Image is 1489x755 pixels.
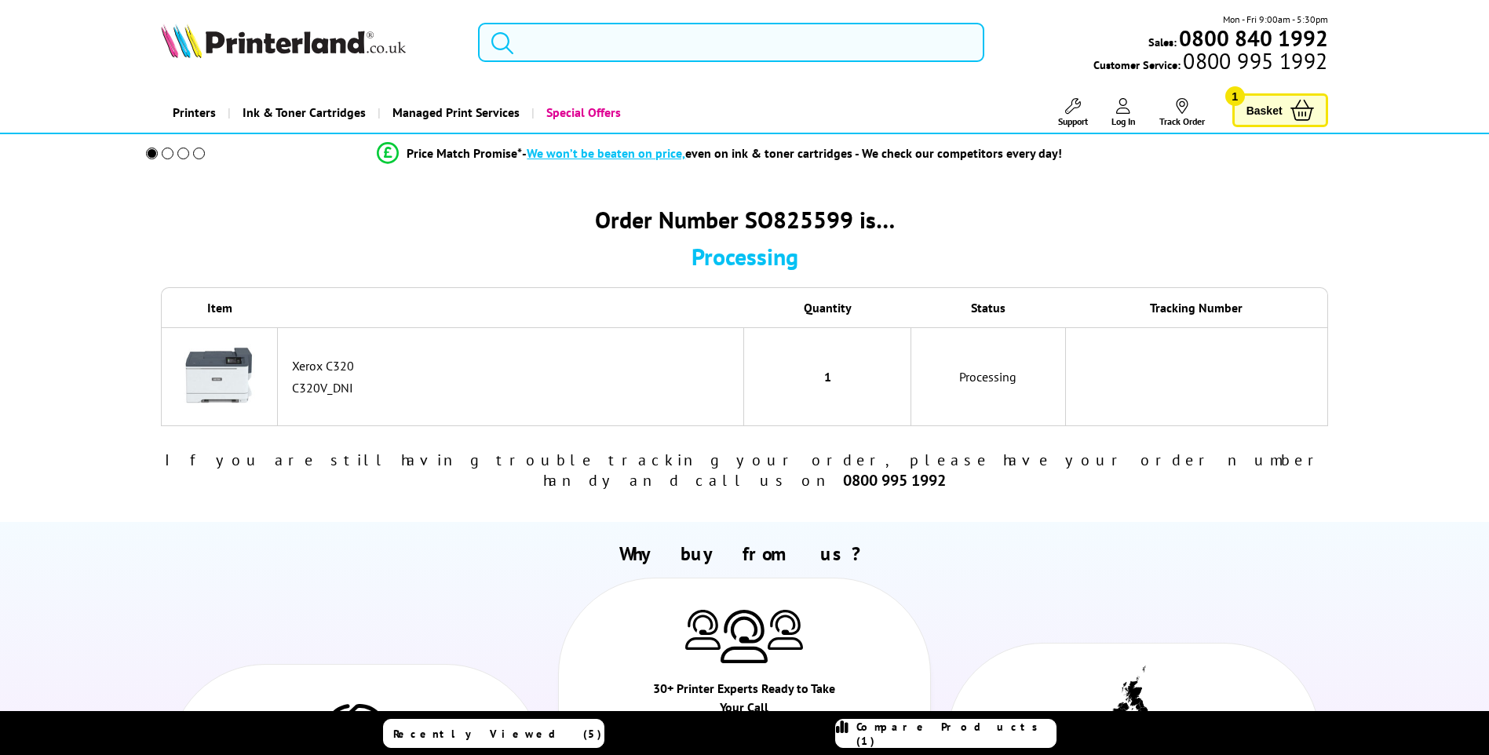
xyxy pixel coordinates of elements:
span: Basket [1246,100,1283,121]
div: Order Number SO825599 is… [161,204,1328,235]
span: Recently Viewed (5) [393,727,602,741]
span: 1 [1225,86,1245,106]
a: Log In [1111,98,1136,127]
span: Log In [1111,115,1136,127]
span: Price Match Promise* [407,145,522,161]
td: Processing [911,327,1066,426]
img: UK tax payer [1111,666,1155,738]
span: Ink & Toner Cartridges [243,93,366,133]
span: Compare Products (1) [856,720,1056,748]
a: Basket 1 [1232,93,1328,127]
span: 0800 995 1992 [1181,53,1327,68]
span: Mon - Fri 9:00am - 5:30pm [1223,12,1328,27]
b: 0800 995 1992 [843,470,946,491]
b: 0800 840 1992 [1179,24,1328,53]
a: Printers [161,93,228,133]
a: Compare Products (1) [835,719,1057,748]
a: Support [1058,98,1088,127]
a: 0800 840 1992 [1177,31,1328,46]
li: modal_Promise [125,140,1316,167]
div: Xerox C320 [292,358,736,374]
a: Special Offers [531,93,633,133]
th: Quantity [744,287,911,327]
img: Printerland Logo [161,24,406,58]
div: Processing [161,241,1328,272]
a: Track Order [1159,98,1205,127]
a: Managed Print Services [378,93,531,133]
a: Ink & Toner Cartridges [228,93,378,133]
th: Status [911,287,1066,327]
a: Printerland Logo [161,24,458,61]
th: Tracking Number [1066,287,1328,327]
span: Sales: [1148,35,1177,49]
img: Printer Experts [768,610,803,650]
span: We won’t be beaten on price, [527,145,685,161]
th: Item [161,287,278,327]
img: Printer Experts [685,610,721,650]
div: If you are still having trouble tracking your order, please have your order number handy and call... [161,450,1328,491]
div: 30+ Printer Experts Ready to Take Your Call [651,679,838,724]
td: 1 [744,327,911,426]
div: - even on ink & toner cartridges - We check our competitors every day! [522,145,1062,161]
h2: Why buy from us? [161,542,1327,566]
a: Recently Viewed (5) [383,719,604,748]
img: Printer Experts [721,610,768,664]
span: Support [1058,115,1088,127]
div: C320V_DNI [292,380,736,396]
img: Xerox C320 [180,336,258,414]
span: Customer Service: [1093,53,1327,72]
